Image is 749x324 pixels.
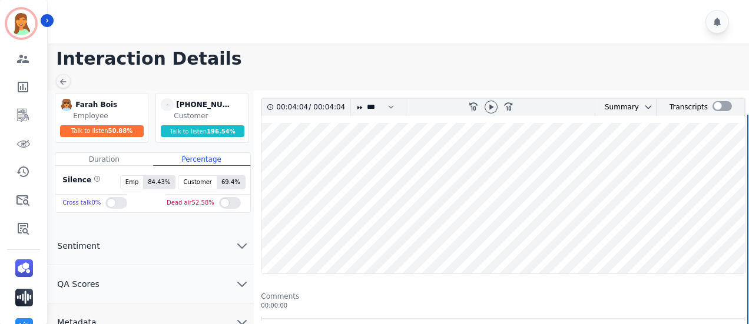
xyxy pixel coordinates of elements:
[178,176,217,189] span: Customer
[670,99,708,116] div: Transcripts
[639,102,653,112] button: chevron down
[235,239,249,253] svg: chevron down
[161,98,174,111] span: -
[108,128,133,134] span: 50.88 %
[276,99,309,116] div: 00:04:04
[176,98,235,111] div: [PHONE_NUMBER]
[55,153,153,166] div: Duration
[60,125,144,137] div: Talk to listen
[56,48,749,69] h1: Interaction Details
[48,227,254,265] button: Sentiment chevron down
[217,176,245,189] span: 69.4 %
[311,99,343,116] div: 00:04:04
[276,99,348,116] div: /
[60,175,101,189] div: Silence
[62,195,101,212] div: Cross talk 0 %
[48,265,254,303] button: QA Scores chevron down
[161,125,244,137] div: Talk to listen
[153,153,250,166] div: Percentage
[174,111,246,121] div: Customer
[261,301,745,310] div: 00:00:00
[644,102,653,112] svg: chevron down
[261,292,745,301] div: Comments
[143,176,175,189] span: 84.43 %
[235,277,249,291] svg: chevron down
[48,278,109,290] span: QA Scores
[167,195,214,212] div: Dead air 52.58 %
[595,99,639,116] div: Summary
[207,128,236,135] span: 196.54 %
[73,111,145,121] div: Employee
[7,9,35,38] img: Bordered avatar
[75,98,134,111] div: Farah Bois
[121,176,143,189] span: Emp
[48,240,109,252] span: Sentiment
